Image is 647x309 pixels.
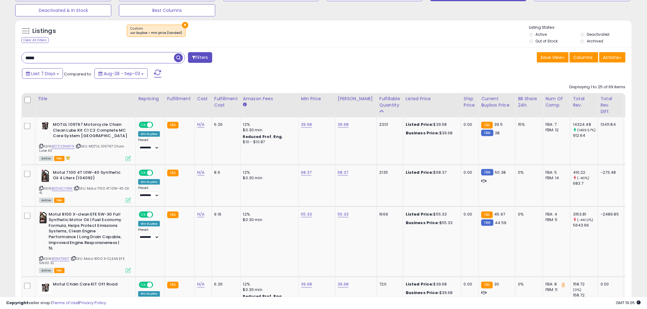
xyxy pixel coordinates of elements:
a: N/A [197,211,205,217]
span: All listings currently available for purchase on Amazon [39,156,53,161]
small: FBA [167,282,179,289]
div: BB Share 24h. [518,96,540,108]
b: MOTUL 109767 Motorcycle Chain Clean Lube Kit C1 C2 Complete MC Care System [GEOGRAPHIC_DATA] [53,122,127,140]
small: FBA [481,282,493,289]
small: (0%) [573,288,582,293]
div: 6.26 [214,282,236,287]
div: 14324.48 [573,122,598,127]
div: 2135 [379,170,398,175]
a: B01MT1X517 [52,256,70,261]
div: Preset: [138,186,160,200]
button: Columns [570,52,598,63]
b: Reduced Prof. Rng. [243,134,283,139]
b: Listed Price: [406,122,434,127]
span: Last 7 Days [31,71,55,77]
div: 15% [518,122,538,127]
span: 39.5 [494,122,503,127]
span: OFF [152,122,162,128]
div: -273.48 [601,170,619,175]
small: (1469.57%) [577,128,596,133]
span: OFF [152,212,162,217]
span: OFF [152,282,162,287]
div: Fulfillable Quantity [379,96,401,108]
div: [PERSON_NAME] [338,96,374,102]
div: 2301 [379,122,398,127]
div: $0.30 min [243,217,294,223]
b: Business Price: [406,130,439,136]
div: 3153.81 [573,212,598,217]
div: $0.30 min [243,127,294,133]
div: $39.68 [406,130,457,136]
div: Fulfillment [167,96,192,102]
div: 0.00 [601,282,619,287]
b: Listed Price: [406,282,434,287]
button: Actions [599,52,626,63]
small: Amazon Fees. [243,102,247,107]
small: FBA [167,212,179,218]
div: FBA: 8 [545,282,566,287]
b: Motul 8100 X-clean EFE 5W-30 Full Synthetic Motor Oil | Fuel Economy Formula, Helps Protect Emiss... [49,212,123,253]
div: seller snap | | [6,300,106,306]
small: FBM [481,169,493,176]
span: FBA [54,156,65,161]
span: 38 [495,130,500,136]
a: 39.68 [301,282,312,288]
div: FBA: 4 [545,212,566,217]
div: FBA: 7 [545,122,566,127]
div: 12% [243,122,294,127]
span: FBA [54,268,65,273]
span: All listings currently available for purchase on Amazon [39,198,53,203]
a: B07ZS9N8Y9 [52,144,75,149]
a: 39.68 [338,122,349,128]
small: FBA [167,122,179,129]
div: Preset: [138,228,160,242]
div: Num of Comp. [545,96,568,108]
a: 68.37 [338,169,349,176]
div: Title [38,96,133,102]
b: Business Price: [406,220,439,226]
div: Preset: [138,138,160,152]
span: 30 [494,282,499,287]
button: Deactivated & In Stock [15,4,111,16]
b: Business Price: [406,290,439,296]
div: Listed Price [406,96,459,102]
button: Aug-28 - Sep-03 [94,68,148,79]
div: 720 [379,282,398,287]
button: × [182,22,188,28]
small: FBA [167,170,179,176]
small: (-44.12%) [577,217,593,222]
span: ON [139,282,147,287]
p: Listing States: [529,25,632,31]
div: 1669 [379,212,398,217]
div: FBM: 11 [545,287,566,293]
div: 0.00 [464,212,474,217]
div: 12% [243,170,294,175]
div: ASIN: [39,170,131,202]
div: ASIN: [39,212,131,273]
div: 0.00 [464,282,474,287]
a: 55.33 [338,211,349,217]
div: FBM: 12 [545,127,566,133]
label: Active [536,32,547,37]
strong: Copyright [6,300,28,306]
div: 683.7 [573,181,598,186]
div: $39.68 [406,122,457,127]
b: Motul Chain Care KIT Off Road [53,282,127,289]
div: $55.33 [406,212,457,217]
div: 158.72 [573,282,598,287]
div: 13411.84 [601,122,619,127]
small: FBM [481,130,493,136]
div: 0% [518,170,538,175]
div: Cost [197,96,209,102]
div: $0.30 min [243,175,294,181]
div: $39.68 [406,290,457,296]
div: FBM: 5 [545,217,566,223]
div: 12% [243,282,294,287]
small: FBA [481,212,493,218]
span: | SKU: MOTUL 109767 Chain Lube Kit [39,144,124,153]
div: 0% [518,282,538,287]
div: Fulfillment Cost [214,96,238,108]
span: Custom: [130,26,182,35]
div: Amazon Fees [243,96,296,102]
div: Displaying 1 to 25 of 69 items [570,84,626,90]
